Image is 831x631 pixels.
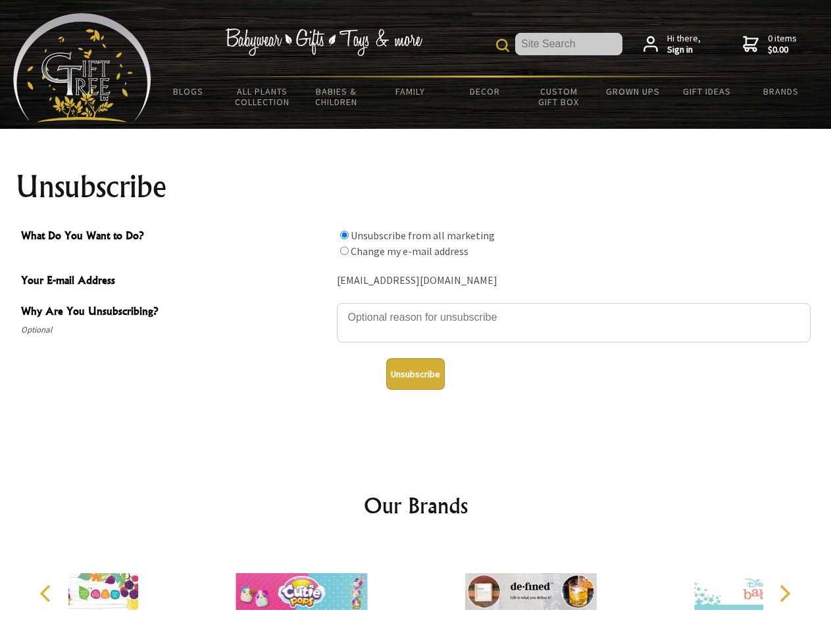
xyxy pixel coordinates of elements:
[33,579,62,608] button: Previous
[374,78,448,105] a: Family
[768,44,797,56] strong: $0.00
[337,271,811,291] div: [EMAIL_ADDRESS][DOMAIN_NAME]
[337,303,811,342] textarea: Why Are You Unsubscribing?
[16,171,816,202] h1: Unsubscribe
[522,78,596,116] a: Custom Gift Box
[386,358,445,390] button: Unsubscribe
[744,78,818,105] a: Brands
[340,246,349,255] input: What Do You Want to Do?
[351,245,468,258] label: Change my e-mail address
[496,39,509,52] img: product search
[667,44,701,56] strong: Sign in
[226,78,300,116] a: All Plants Collection
[21,272,330,291] span: Your E-mail Address
[299,78,374,116] a: Babies & Children
[670,78,744,105] a: Gift Ideas
[340,231,349,239] input: What Do You Want to Do?
[26,490,805,521] h2: Our Brands
[447,78,522,105] a: Decor
[21,322,330,338] span: Optional
[770,579,799,608] button: Next
[21,303,330,322] span: Why Are You Unsubscribing?
[667,33,701,56] span: Hi there,
[21,227,330,246] span: What Do You Want to Do?
[768,32,797,56] span: 0 items
[743,33,797,56] a: 0 items$0.00
[13,13,151,122] img: Babyware - Gifts - Toys and more...
[643,33,701,56] a: Hi there,Sign in
[225,28,422,56] img: Babywear - Gifts - Toys & more
[351,229,495,242] label: Unsubscribe from all marketing
[515,33,622,55] input: Site Search
[595,78,670,105] a: Grown Ups
[151,78,226,105] a: BLOGS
